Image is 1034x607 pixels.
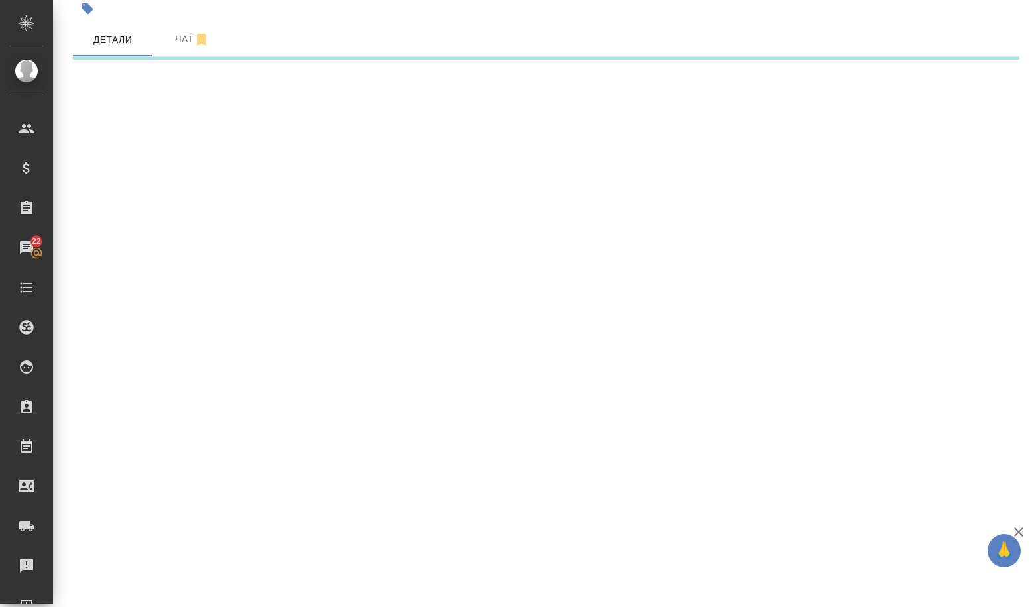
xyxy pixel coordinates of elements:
[24,235,49,248] span: 22
[194,32,209,48] svg: Отписаться
[3,231,50,264] a: 22
[988,534,1021,567] button: 🙏
[81,32,144,48] span: Детали
[993,537,1015,565] span: 🙏
[160,31,224,48] span: Чат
